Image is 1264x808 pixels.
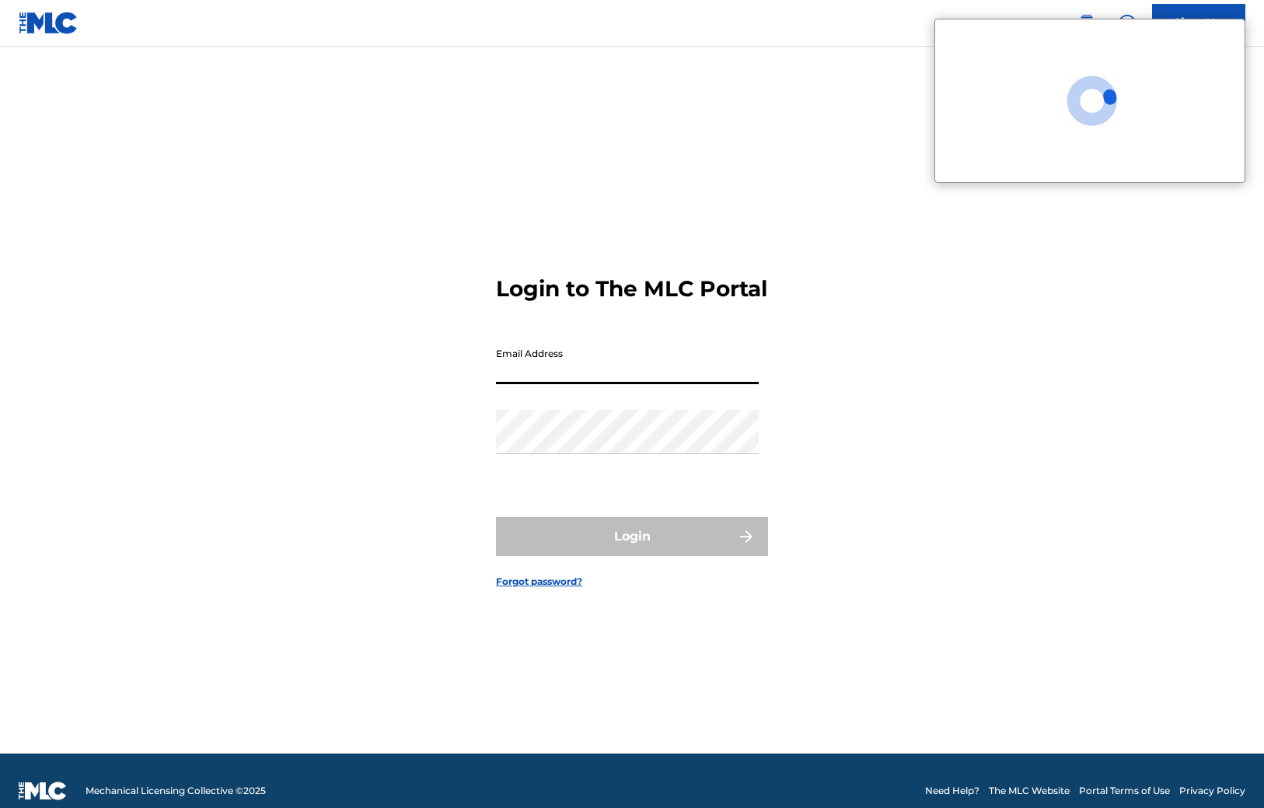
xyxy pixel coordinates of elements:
[1118,14,1137,33] img: help
[1071,8,1102,39] a: Public Search
[19,12,79,34] img: MLC Logo
[86,784,266,798] span: Mechanical Licensing Collective © 2025
[1077,14,1096,33] img: search
[496,575,582,589] a: Forgot password?
[925,784,979,798] a: Need Help?
[1079,784,1170,798] a: Portal Terms of Use
[496,275,767,303] h3: Login to The MLC Portal
[19,782,67,800] img: logo
[1112,8,1143,39] div: Help
[989,784,1070,798] a: The MLC Website
[1152,4,1245,43] a: Sign Up
[1179,784,1245,798] a: Privacy Policy
[1067,75,1117,126] span: Loading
